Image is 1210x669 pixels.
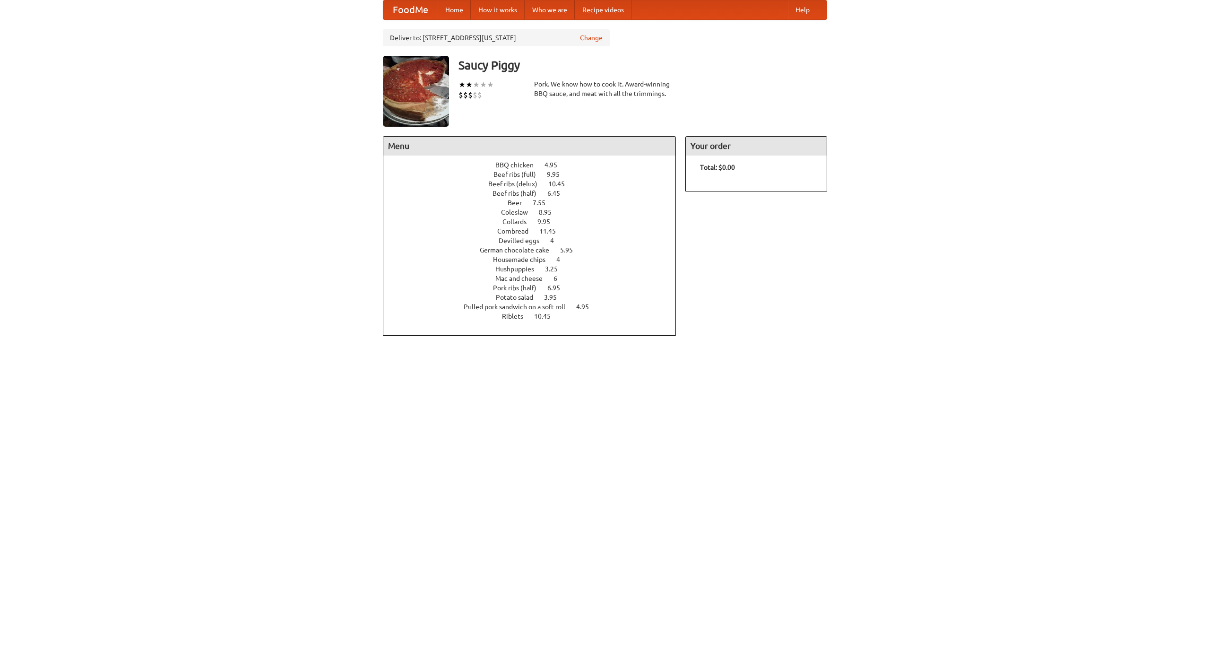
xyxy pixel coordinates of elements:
li: ★ [487,79,494,90]
h3: Saucy Piggy [458,56,827,75]
h4: Menu [383,137,675,156]
div: Deliver to: [STREET_ADDRESS][US_STATE] [383,29,610,46]
span: Collards [502,218,536,226]
span: Mac and cheese [495,275,552,282]
span: 6.95 [547,284,570,292]
b: Total: $0.00 [700,164,735,171]
a: Who we are [525,0,575,19]
span: 6.45 [547,190,570,197]
a: Beer 7.55 [508,199,563,207]
span: Hushpuppies [495,265,544,273]
li: $ [463,90,468,100]
span: Housemade chips [493,256,555,263]
span: Riblets [502,313,533,320]
span: 6 [553,275,567,282]
span: 9.95 [547,171,569,178]
a: Housemade chips 4 [493,256,578,263]
a: Pulled pork sandwich on a soft roll 4.95 [464,303,606,311]
a: Riblets 10.45 [502,313,568,320]
a: Beef ribs (half) 6.45 [493,190,578,197]
span: 9.95 [537,218,560,226]
li: ★ [466,79,473,90]
li: $ [473,90,477,100]
span: German chocolate cake [480,246,559,254]
span: Beef ribs (delux) [488,180,547,188]
a: Pork ribs (half) 6.95 [493,284,578,292]
li: $ [468,90,473,100]
span: 10.45 [548,180,574,188]
li: $ [458,90,463,100]
span: 10.45 [534,313,560,320]
a: Collards 9.95 [502,218,568,226]
li: $ [477,90,482,100]
a: BBQ chicken 4.95 [495,161,575,169]
a: Potato salad 3.95 [496,294,574,301]
span: Pulled pork sandwich on a soft roll [464,303,575,311]
a: How it works [471,0,525,19]
a: Recipe videos [575,0,631,19]
a: Devilled eggs 4 [499,237,571,244]
span: 7.55 [533,199,555,207]
span: Beer [508,199,531,207]
a: Mac and cheese 6 [495,275,575,282]
a: German chocolate cake 5.95 [480,246,590,254]
span: Beef ribs (full) [493,171,545,178]
span: 3.95 [544,294,566,301]
h4: Your order [686,137,827,156]
span: Coleslaw [501,209,537,216]
img: angular.jpg [383,56,449,127]
a: Change [580,33,603,43]
span: 4.95 [544,161,567,169]
span: 4.95 [576,303,598,311]
span: 4 [550,237,563,244]
span: 4 [556,256,570,263]
span: 3.25 [545,265,567,273]
a: Coleslaw 8.95 [501,209,569,216]
span: 8.95 [539,209,561,216]
span: 5.95 [560,246,582,254]
div: Pork. We know how to cook it. Award-winning BBQ sauce, and meat with all the trimmings. [534,79,676,98]
span: BBQ chicken [495,161,543,169]
span: 11.45 [539,227,565,235]
a: Cornbread 11.45 [497,227,573,235]
li: ★ [473,79,480,90]
span: Cornbread [497,227,538,235]
a: Help [788,0,817,19]
li: ★ [480,79,487,90]
a: Beef ribs (delux) 10.45 [488,180,582,188]
li: ★ [458,79,466,90]
a: Home [438,0,471,19]
span: Potato salad [496,294,543,301]
a: Hushpuppies 3.25 [495,265,575,273]
a: FoodMe [383,0,438,19]
a: Beef ribs (full) 9.95 [493,171,577,178]
span: Beef ribs (half) [493,190,546,197]
span: Devilled eggs [499,237,549,244]
span: Pork ribs (half) [493,284,546,292]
